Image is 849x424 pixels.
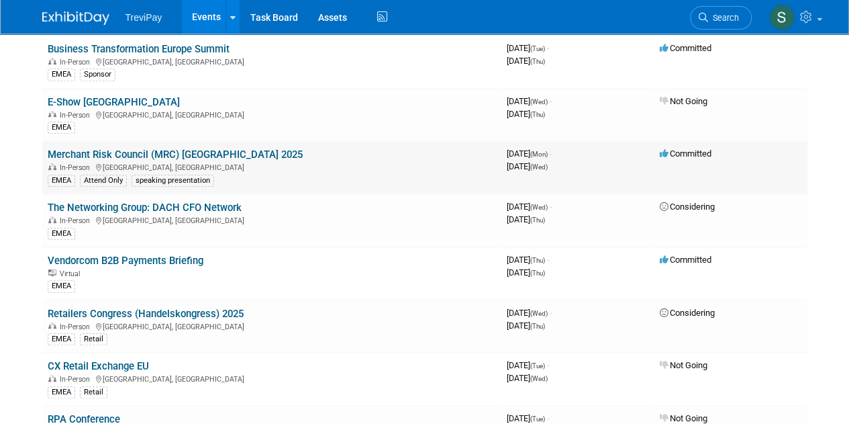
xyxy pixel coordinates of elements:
img: In-Person Event [48,216,56,223]
span: (Wed) [530,310,548,317]
img: Sara Ouhsine [769,5,795,30]
span: (Thu) [530,216,545,224]
span: [DATE] [507,149,552,159]
div: EMEA [48,280,75,292]
div: [GEOGRAPHIC_DATA], [GEOGRAPHIC_DATA] [48,321,496,331]
span: In-Person [60,58,94,67]
span: [DATE] [507,43,549,53]
a: The Networking Group: DACH CFO Network [48,202,242,214]
span: [DATE] [507,373,548,383]
span: (Wed) [530,204,548,211]
a: E-Show [GEOGRAPHIC_DATA] [48,96,180,108]
span: - [550,96,552,106]
div: EMEA [48,228,75,240]
span: (Tue) [530,415,545,423]
div: EMEA [48,386,75,398]
span: In-Person [60,375,94,384]
div: Attend Only [80,175,127,187]
span: Considering [660,202,715,212]
span: Committed [660,255,711,265]
span: Search [708,13,739,23]
span: [DATE] [507,267,545,278]
span: [DATE] [507,56,545,66]
span: In-Person [60,323,94,331]
span: - [547,360,549,370]
span: In-Person [60,111,94,120]
span: (Thu) [530,58,545,65]
span: [DATE] [507,109,545,119]
span: [DATE] [507,321,545,331]
div: EMEA [48,69,75,81]
a: Merchant Risk Council (MRC) [GEOGRAPHIC_DATA] 2025 [48,149,303,161]
a: Retailers Congress (Handelskongress) 2025 [48,308,244,320]
img: In-Person Event [48,111,56,118]
div: EMEA [48,333,75,345]
span: - [550,308,552,318]
div: [GEOGRAPHIC_DATA], [GEOGRAPHIC_DATA] [48,56,496,67]
span: Not Going [660,360,707,370]
img: In-Person Event [48,163,56,170]
span: (Wed) [530,98,548,105]
span: (Mon) [530,151,548,158]
span: TreviPay [126,12,162,23]
span: (Tue) [530,362,545,370]
span: In-Person [60,163,94,172]
div: [GEOGRAPHIC_DATA], [GEOGRAPHIC_DATA] [48,373,496,384]
div: speaking presentation [132,175,214,187]
span: [DATE] [507,308,552,318]
span: [DATE] [507,202,552,212]
span: (Tue) [530,45,545,52]
img: In-Person Event [48,375,56,382]
span: (Thu) [530,269,545,277]
a: Vendorcom B2B Payments Briefing [48,255,203,267]
span: (Wed) [530,375,548,382]
span: - [547,255,549,265]
span: Committed [660,43,711,53]
span: Not Going [660,96,707,106]
div: EMEA [48,122,75,134]
span: [DATE] [507,214,545,224]
a: Search [690,6,752,30]
span: (Thu) [530,111,545,118]
span: (Wed) [530,163,548,171]
div: [GEOGRAPHIC_DATA], [GEOGRAPHIC_DATA] [48,109,496,120]
img: Virtual Event [48,269,56,276]
span: (Thu) [530,323,545,330]
div: [GEOGRAPHIC_DATA], [GEOGRAPHIC_DATA] [48,214,496,225]
span: Considering [660,308,715,318]
span: Not Going [660,413,707,423]
img: In-Person Event [48,58,56,65]
span: In-Person [60,216,94,225]
img: ExhibitDay [42,11,109,25]
div: Retail [80,333,107,345]
span: - [547,413,549,423]
span: [DATE] [507,255,549,265]
span: Virtual [60,269,84,278]
div: Retail [80,386,107,398]
img: In-Person Event [48,323,56,329]
span: (Thu) [530,257,545,264]
span: - [547,43,549,53]
span: [DATE] [507,360,549,370]
span: [DATE] [507,96,552,106]
a: CX Retail Exchange EU [48,360,149,372]
span: Committed [660,149,711,159]
span: - [550,202,552,212]
div: Sponsor [80,69,115,81]
a: Business Transformation Europe Summit [48,43,230,55]
div: [GEOGRAPHIC_DATA], [GEOGRAPHIC_DATA] [48,161,496,172]
span: [DATE] [507,413,549,423]
span: - [550,149,552,159]
div: EMEA [48,175,75,187]
span: [DATE] [507,161,548,171]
